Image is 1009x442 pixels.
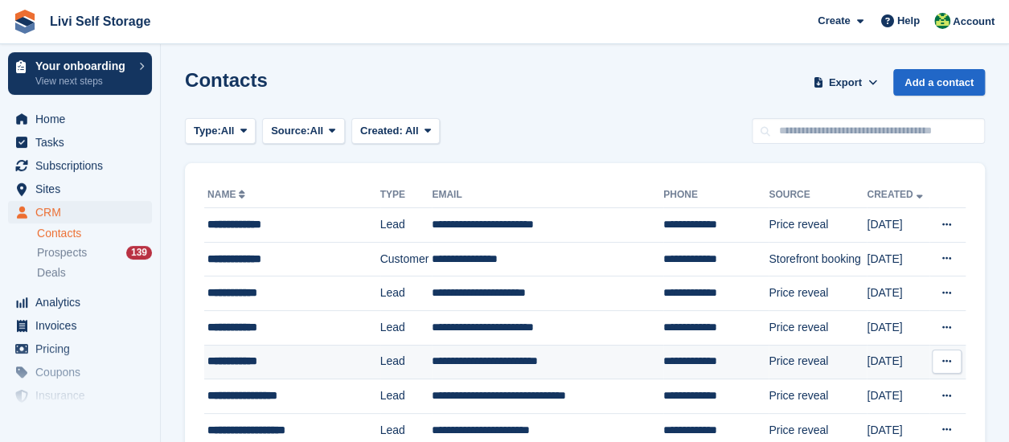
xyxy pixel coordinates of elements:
a: menu [8,361,152,383]
span: CRM [35,201,132,223]
a: Add a contact [893,69,985,96]
a: Livi Self Storage [43,8,157,35]
p: View next steps [35,74,131,88]
span: Tasks [35,131,132,153]
span: Subscriptions [35,154,132,177]
a: Name [207,189,248,200]
img: stora-icon-8386f47178a22dfd0bd8f6a31ec36ba5ce8667c1dd55bd0f319d3a0aa187defe.svg [13,10,37,34]
td: [DATE] [867,208,929,243]
span: Source: [271,123,310,139]
a: Deals [37,264,152,281]
td: Lead [380,379,433,414]
td: Price reveal [769,310,867,345]
td: Lead [380,276,433,311]
a: menu [8,338,152,360]
span: Type: [194,123,221,139]
td: [DATE] [867,310,929,345]
button: Type: All [185,118,256,145]
a: menu [8,131,152,153]
td: Storefront booking [769,242,867,276]
span: Help [897,13,920,29]
span: All [221,123,235,139]
a: menu [8,154,152,177]
th: Type [380,182,433,208]
span: Coupons [35,361,132,383]
td: Lead [380,310,433,345]
a: menu [8,178,152,200]
img: Alex Handyside [934,13,950,29]
a: menu [8,384,152,407]
a: Your onboarding View next steps [8,52,152,95]
a: Created [867,189,925,200]
button: Export [810,69,880,96]
td: Price reveal [769,276,867,311]
h1: Contacts [185,69,268,91]
span: Invoices [35,314,132,337]
td: [DATE] [867,345,929,379]
a: menu [8,314,152,337]
div: 139 [126,246,152,260]
td: [DATE] [867,276,929,311]
span: Deals [37,265,66,280]
span: All [310,123,324,139]
span: Account [953,14,995,30]
td: Lead [380,208,433,243]
td: Price reveal [769,379,867,414]
span: Pricing [35,338,132,360]
span: Created: [360,125,403,137]
p: Your onboarding [35,60,131,72]
a: Prospects 139 [37,244,152,261]
td: [DATE] [867,242,929,276]
span: Prospects [37,245,87,260]
span: Export [829,75,862,91]
button: Source: All [262,118,345,145]
td: Lead [380,345,433,379]
a: menu [8,108,152,130]
button: Created: All [351,118,440,145]
th: Phone [663,182,769,208]
span: All [405,125,419,137]
span: Analytics [35,291,132,313]
span: Sites [35,178,132,200]
span: Home [35,108,132,130]
td: Price reveal [769,345,867,379]
a: Contacts [37,226,152,241]
span: Insurance [35,384,132,407]
th: Source [769,182,867,208]
th: Email [432,182,663,208]
span: Create [818,13,850,29]
td: [DATE] [867,379,929,414]
a: menu [8,201,152,223]
td: Price reveal [769,208,867,243]
td: Customer [380,242,433,276]
a: menu [8,291,152,313]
